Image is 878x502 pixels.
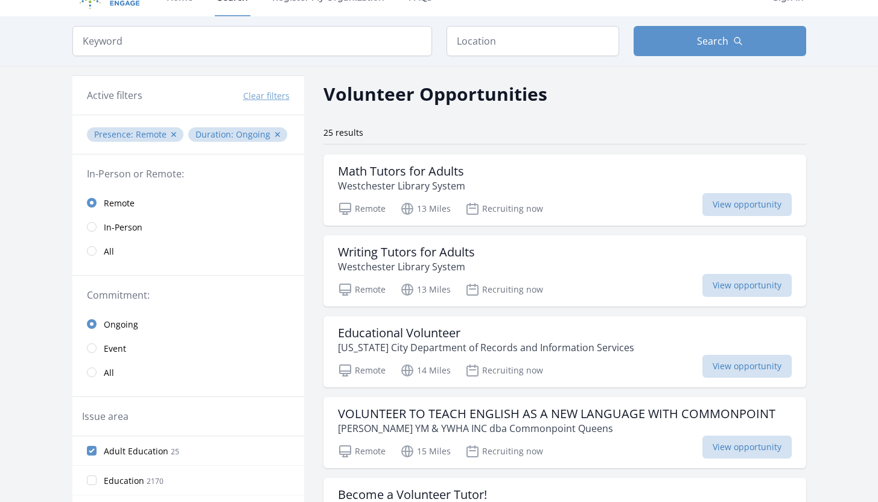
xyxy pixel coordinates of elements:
[338,326,634,340] h3: Educational Volunteer
[323,127,363,138] span: 25 results
[104,475,144,487] span: Education
[400,282,451,297] p: 13 Miles
[323,397,806,468] a: VOLUNTEER TO TEACH ENGLISH AS A NEW LANGUAGE WITH COMMONPOINT [PERSON_NAME] YM & YWHA INC dba Com...
[87,288,290,302] legend: Commitment:
[87,446,97,456] input: Adult Education 25
[338,164,465,179] h3: Math Tutors for Adults
[702,436,792,459] span: View opportunity
[338,363,386,378] p: Remote
[72,215,304,239] a: In-Person
[702,274,792,297] span: View opportunity
[400,202,451,216] p: 13 Miles
[72,26,432,56] input: Keyword
[400,363,451,378] p: 14 Miles
[104,319,138,331] span: Ongoing
[338,407,775,421] h3: VOLUNTEER TO TEACH ENGLISH AS A NEW LANGUAGE WITH COMMONPOINT
[104,246,114,258] span: All
[323,154,806,226] a: Math Tutors for Adults Westchester Library System Remote 13 Miles Recruiting now View opportunity
[147,476,164,486] span: 2170
[104,197,135,209] span: Remote
[196,129,236,140] span: Duration :
[72,239,304,263] a: All
[274,129,281,141] button: ✕
[171,446,179,457] span: 25
[82,409,129,424] legend: Issue area
[465,444,543,459] p: Recruiting now
[465,282,543,297] p: Recruiting now
[104,445,168,457] span: Adult Education
[87,88,142,103] h3: Active filters
[697,34,728,48] span: Search
[72,336,304,360] a: Event
[447,26,619,56] input: Location
[338,340,634,355] p: [US_STATE] City Department of Records and Information Services
[338,282,386,297] p: Remote
[702,193,792,216] span: View opportunity
[72,360,304,384] a: All
[136,129,167,140] span: Remote
[338,259,475,274] p: Westchester Library System
[243,90,290,102] button: Clear filters
[338,245,475,259] h3: Writing Tutors for Adults
[338,488,792,502] h3: Become a Volunteer Tutor!
[338,179,465,193] p: Westchester Library System
[634,26,806,56] button: Search
[465,202,543,216] p: Recruiting now
[702,355,792,378] span: View opportunity
[338,202,386,216] p: Remote
[87,167,290,181] legend: In-Person or Remote:
[170,129,177,141] button: ✕
[104,367,114,379] span: All
[338,421,775,436] p: [PERSON_NAME] YM & YWHA INC dba Commonpoint Queens
[104,343,126,355] span: Event
[94,129,136,140] span: Presence :
[323,80,547,107] h2: Volunteer Opportunities
[323,316,806,387] a: Educational Volunteer [US_STATE] City Department of Records and Information Services Remote 14 Mi...
[72,191,304,215] a: Remote
[323,235,806,307] a: Writing Tutors for Adults Westchester Library System Remote 13 Miles Recruiting now View opportunity
[72,312,304,336] a: Ongoing
[87,475,97,485] input: Education 2170
[338,444,386,459] p: Remote
[465,363,543,378] p: Recruiting now
[400,444,451,459] p: 15 Miles
[104,221,142,234] span: In-Person
[236,129,270,140] span: Ongoing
